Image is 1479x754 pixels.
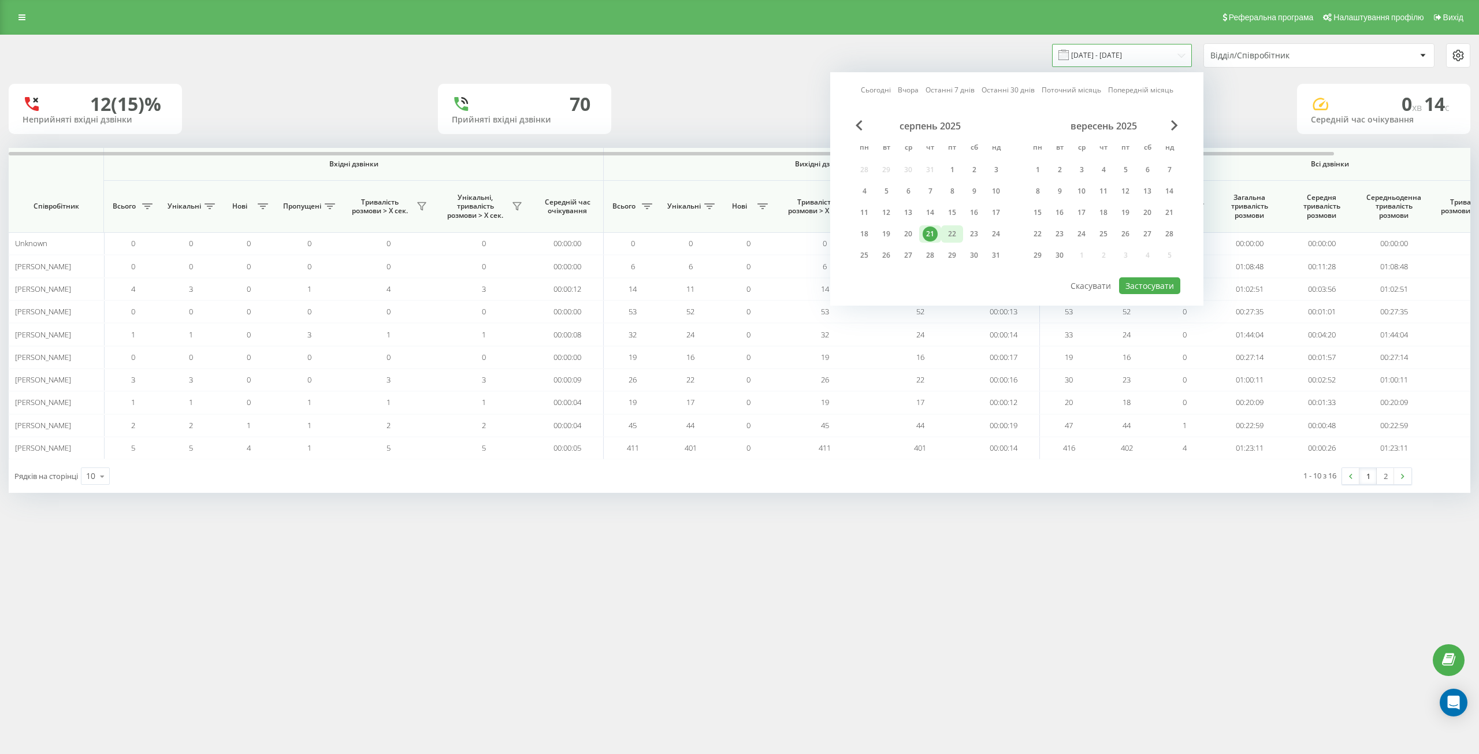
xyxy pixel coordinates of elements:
span: 0 [746,238,750,248]
span: 19 [821,352,829,362]
div: чт 18 вер 2025 р. [1092,204,1114,221]
span: 0 [247,352,251,362]
span: Середня тривалість розмови [1294,193,1349,220]
div: 24 [1074,226,1089,242]
div: нд 17 серп 2025 р. [985,204,1007,221]
div: нд 10 серп 2025 р. [985,183,1007,200]
span: Нові [225,202,254,211]
div: пт 12 вер 2025 р. [1114,183,1136,200]
span: 0 [131,352,135,362]
span: 0 [307,261,311,272]
span: 53 [629,306,637,317]
span: 0 [387,238,391,248]
span: 0 [387,352,391,362]
div: пт 26 вер 2025 р. [1114,225,1136,243]
span: [PERSON_NAME] [15,261,71,272]
a: 2 [1377,468,1394,484]
td: 01:08:48 [1358,255,1430,277]
div: нд 21 вер 2025 р. [1158,204,1180,221]
div: сб 16 серп 2025 р. [963,204,985,221]
span: 0 [1183,329,1187,340]
span: 0 [307,352,311,362]
div: сб 30 серп 2025 р. [963,247,985,264]
span: Вхідні дзвінки [134,159,573,169]
abbr: середа [900,140,917,157]
div: пн 4 серп 2025 р. [853,183,875,200]
div: вт 12 серп 2025 р. [875,204,897,221]
a: Сьогодні [861,84,891,95]
span: хв [1412,101,1424,114]
span: Реферальна програма [1229,13,1314,22]
td: 00:00:14 [968,323,1040,346]
span: Середній час очікування [540,198,594,216]
div: пт 29 серп 2025 р. [941,247,963,264]
div: 17 [989,205,1004,220]
div: 26 [879,248,894,263]
td: 00:00:00 [1213,232,1285,255]
div: 22 [1030,226,1045,242]
div: 20 [901,226,916,242]
td: 01:00:11 [1358,369,1430,391]
td: 01:02:51 [1213,278,1285,300]
span: 52 [1123,306,1131,317]
span: 16 [1123,352,1131,362]
td: 01:44:04 [1213,323,1285,346]
abbr: вівторок [878,140,895,157]
td: 00:27:35 [1358,300,1430,323]
div: нд 7 вер 2025 р. [1158,161,1180,179]
a: Останні 7 днів [926,84,975,95]
button: Застосувати [1119,277,1180,294]
div: ср 20 серп 2025 р. [897,225,919,243]
div: чт 21 серп 2025 р. [919,225,941,243]
div: сб 6 вер 2025 р. [1136,161,1158,179]
div: ср 6 серп 2025 р. [897,183,919,200]
td: 00:00:00 [1285,232,1358,255]
span: Налаштування профілю [1333,13,1424,22]
span: Унікальні [168,202,201,211]
div: нд 24 серп 2025 р. [985,225,1007,243]
td: 01:08:48 [1213,255,1285,277]
span: 0 [746,329,750,340]
span: 16 [686,352,694,362]
span: 0 [247,306,251,317]
td: 00:27:14 [1358,346,1430,369]
span: Нові [725,202,754,211]
div: вт 5 серп 2025 р. [875,183,897,200]
abbr: неділя [987,140,1005,157]
span: Співробітник [18,202,94,211]
abbr: вівторок [1051,140,1068,157]
div: 15 [1030,205,1045,220]
div: 14 [1162,184,1177,199]
div: нд 14 вер 2025 р. [1158,183,1180,200]
div: 20 [1140,205,1155,220]
div: 31 [989,248,1004,263]
span: Next Month [1171,120,1178,131]
span: [PERSON_NAME] [15,374,71,385]
div: вт 30 вер 2025 р. [1049,247,1071,264]
div: вересень 2025 [1027,120,1180,132]
div: пт 22 серп 2025 р. [941,225,963,243]
span: 4 [131,284,135,294]
span: 0 [482,306,486,317]
abbr: п’ятниця [943,140,961,157]
span: Тривалість розмови > Х сек. [347,198,413,216]
div: нд 31 серп 2025 р. [985,247,1007,264]
span: 24 [686,329,694,340]
abbr: понеділок [856,140,873,157]
div: Відділ/Співробітник [1210,51,1348,61]
span: 6 [823,261,827,272]
div: 3 [989,162,1004,177]
div: 10 [1074,184,1089,199]
div: сб 9 серп 2025 р. [963,183,985,200]
td: 01:00:11 [1213,369,1285,391]
div: 2 [967,162,982,177]
div: пн 11 серп 2025 р. [853,204,875,221]
td: 00:03:56 [1285,278,1358,300]
span: 0 [1183,306,1187,317]
div: чт 14 серп 2025 р. [919,204,941,221]
span: 0 [482,238,486,248]
span: 0 [247,238,251,248]
div: пн 1 вер 2025 р. [1027,161,1049,179]
div: 15 [945,205,960,220]
td: 01:44:04 [1358,323,1430,346]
